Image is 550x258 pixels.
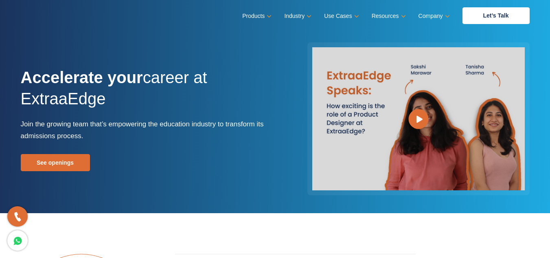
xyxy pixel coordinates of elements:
a: See openings [21,154,90,171]
a: Let’s Talk [462,7,530,24]
a: Use Cases [324,10,357,22]
a: Resources [372,10,404,22]
p: Join the growing team that’s empowering the education industry to transform its admissions process. [21,118,269,142]
a: Company [419,10,448,22]
a: Products [242,10,270,22]
a: Industry [284,10,310,22]
h1: career at ExtraaEdge [21,67,269,118]
strong: Accelerate your [21,68,143,86]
